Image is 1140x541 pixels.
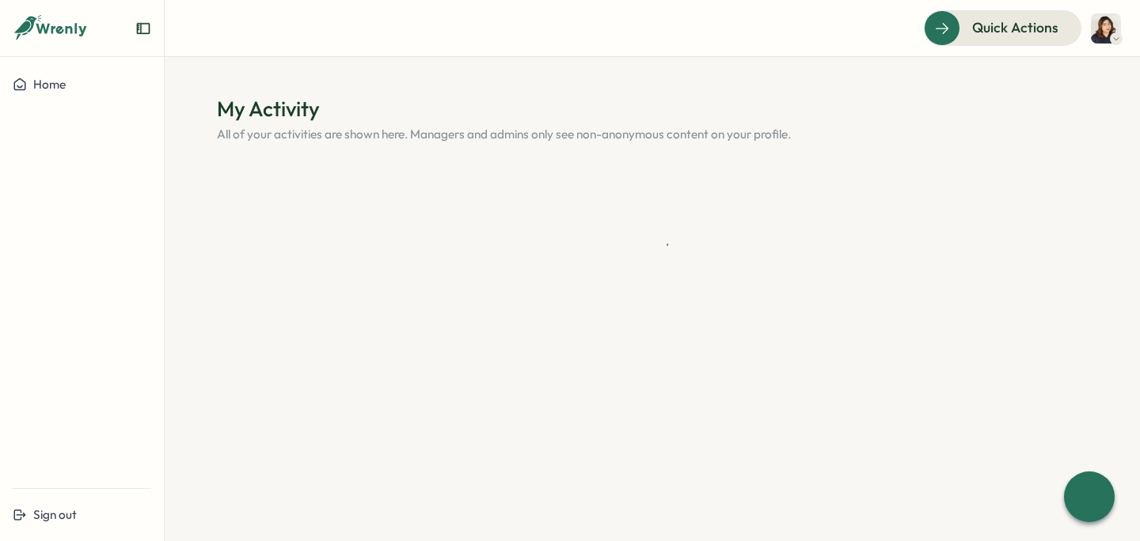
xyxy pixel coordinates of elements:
h1: My Activity [217,95,1088,123]
span: Sign out [33,507,77,522]
button: Quick Actions [924,10,1081,45]
p: All of your activities are shown here. Managers and admins only see non-anonymous content on your... [217,126,1088,143]
img: Zara Malik [1091,13,1121,44]
span: Quick Actions [972,17,1058,38]
button: Expand sidebar [135,21,151,36]
span: Home [33,77,66,92]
